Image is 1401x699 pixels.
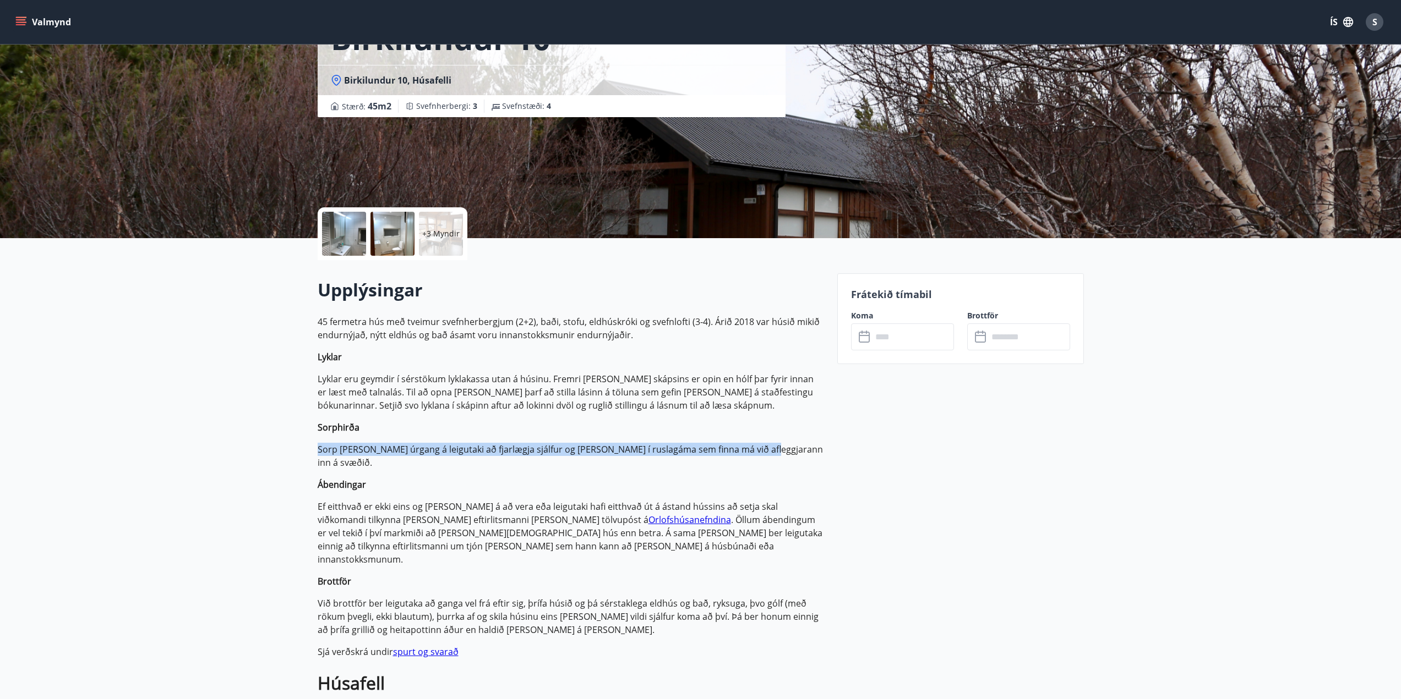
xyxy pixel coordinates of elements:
label: Koma [851,310,954,321]
p: Við brottför ber leigutaka að ganga vel frá eftir sig, þrífa húsið og þá sérstaklega eldhús og ba... [318,597,824,636]
p: +3 Myndir [422,228,460,239]
strong: Sorphirða [318,421,359,433]
button: S [1361,9,1388,35]
span: 4 [547,101,551,111]
span: Svefnstæði : [502,101,551,112]
strong: Brottför [318,575,351,587]
strong: Ábendingar [318,478,366,491]
strong: Lyklar [318,351,342,363]
span: Birkilundur 10, Húsafelli [344,74,451,86]
p: Sorp [PERSON_NAME] úrgang á leigutaki að fjarlægja sjálfur og [PERSON_NAME] í ruslagáma sem finna... [318,443,824,469]
span: 45 m2 [368,100,391,112]
a: Orlofshúsanefndina [648,514,731,526]
p: Lyklar eru geymdir í sérstökum lyklakassa utan á húsinu. Fremri [PERSON_NAME] skápsins er opin en... [318,372,824,412]
button: ÍS [1324,12,1359,32]
span: S [1372,16,1377,28]
p: Sjá verðskrá undir [318,645,824,658]
button: menu [13,12,75,32]
span: Svefnherbergi : [416,101,477,112]
h2: Upplýsingar [318,278,824,302]
span: 3 [473,101,477,111]
p: 45 fermetra hús með tveimur svefnherbergjum (2+2), baði, stofu, eldhúskróki og svefnlofti (3-4). ... [318,315,824,342]
p: Frátekið tímabil [851,287,1070,301]
a: spurt og svarað [393,646,459,658]
label: Brottför [967,310,1070,321]
span: Stærð : [342,100,391,113]
strong: Húsafell [318,671,385,695]
p: Ef eitthvað er ekki eins og [PERSON_NAME] á að vera eða leigutaki hafi eitthvað út á ástand hússi... [318,500,824,566]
